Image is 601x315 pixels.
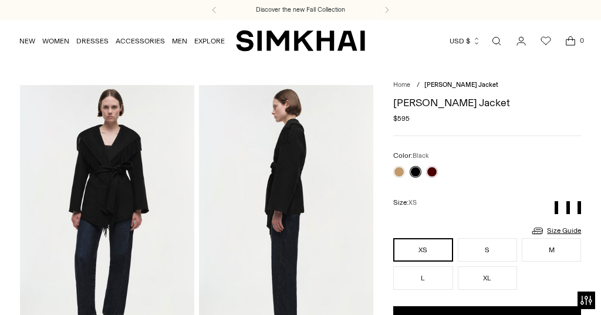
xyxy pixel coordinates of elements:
[42,28,69,54] a: WOMEN
[236,29,365,52] a: SIMKHAI
[393,150,429,161] label: Color:
[408,199,417,206] span: XS
[450,28,481,54] button: USD $
[458,266,517,290] button: XL
[458,238,517,262] button: S
[393,238,453,262] button: XS
[534,29,558,53] a: Wishlist
[76,28,109,54] a: DRESSES
[19,28,35,54] a: NEW
[522,238,581,262] button: M
[256,5,345,15] a: Discover the new Fall Collection
[393,266,453,290] button: L
[424,81,498,89] span: [PERSON_NAME] Jacket
[393,197,417,208] label: Size:
[194,28,225,54] a: EXPLORE
[531,223,581,238] a: Size Guide
[413,152,429,160] span: Black
[393,113,410,124] span: $595
[172,28,187,54] a: MEN
[393,97,581,108] h1: [PERSON_NAME] Jacket
[417,80,420,90] div: /
[576,35,587,46] span: 0
[393,80,581,90] nav: breadcrumbs
[116,28,165,54] a: ACCESSORIES
[485,29,508,53] a: Open search modal
[509,29,533,53] a: Go to the account page
[559,29,582,53] a: Open cart modal
[393,81,410,89] a: Home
